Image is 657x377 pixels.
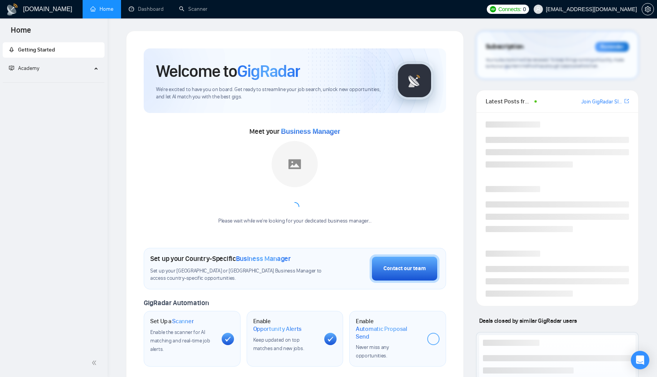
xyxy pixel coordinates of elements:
[536,7,541,12] span: user
[18,47,55,53] span: Getting Started
[581,98,623,106] a: Join GigRadar Slack Community
[91,359,99,367] span: double-left
[624,98,629,105] a: export
[624,98,629,104] span: export
[156,86,383,101] span: We're excited to have you on board. Get ready to streamline your job search, unlock new opportuni...
[9,65,14,71] span: fund-projection-screen
[150,329,210,352] span: Enable the scanner for AI matching and real-time job alerts.
[356,325,421,340] span: Automatic Proposal Send
[179,6,207,12] a: searchScanner
[486,96,532,106] span: Latest Posts from the GigRadar Community
[3,42,105,58] li: Getting Started
[642,3,654,15] button: setting
[523,5,526,13] span: 0
[370,254,440,283] button: Contact our team
[498,5,521,13] span: Connects:
[214,218,376,225] div: Please wait while we're looking for your dedicated business manager...
[253,317,319,332] h1: Enable
[356,344,389,359] span: Never miss any opportunities.
[3,79,105,84] li: Academy Homepage
[150,267,324,282] span: Set up your [GEOGRAPHIC_DATA] or [GEOGRAPHIC_DATA] Business Manager to access country-specific op...
[253,325,302,333] span: Opportunity Alerts
[631,351,649,369] div: Open Intercom Messenger
[272,141,318,187] img: placeholder.png
[356,317,421,340] h1: Enable
[395,61,434,100] img: gigradar-logo.png
[383,264,426,273] div: Contact our team
[129,6,164,12] a: dashboardDashboard
[18,65,39,71] span: Academy
[144,299,209,307] span: GigRadar Automation
[150,254,291,263] h1: Set up your Country-Specific
[9,47,14,52] span: rocket
[595,42,629,52] div: Reminder
[236,254,291,263] span: Business Manager
[6,3,18,16] img: logo
[249,127,340,136] span: Meet your
[5,25,37,41] span: Home
[90,6,113,12] a: homeHome
[237,61,300,81] span: GigRadar
[490,6,496,12] img: upwork-logo.png
[253,337,304,352] span: Keep updated on top matches and new jobs.
[156,61,300,81] h1: Welcome to
[9,65,39,71] span: Academy
[486,57,624,69] span: Your subscription will be renewed. To keep things running smoothly, make sure your payment method...
[150,317,194,325] h1: Set Up a
[289,201,300,212] span: loading
[486,40,524,53] span: Subscription
[172,317,194,325] span: Scanner
[281,128,340,135] span: Business Manager
[642,6,654,12] a: setting
[476,314,580,327] span: Deals closed by similar GigRadar users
